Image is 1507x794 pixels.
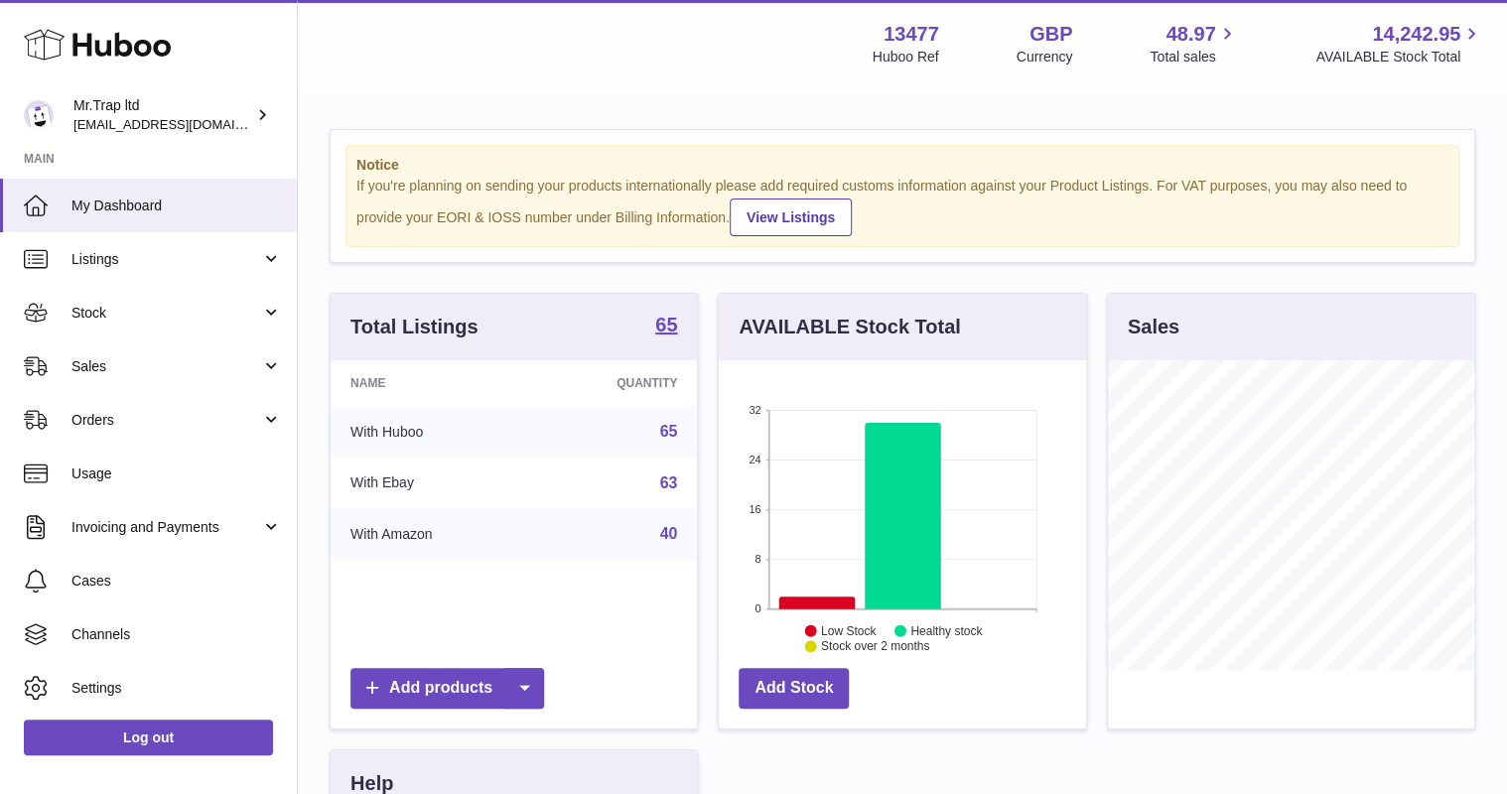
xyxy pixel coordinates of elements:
[331,406,531,458] td: With Huboo
[71,250,261,269] span: Listings
[1150,48,1238,66] span: Total sales
[1165,21,1215,48] span: 48.97
[71,304,261,323] span: Stock
[71,679,282,698] span: Settings
[531,360,697,406] th: Quantity
[73,96,252,134] div: Mr.Trap ltd
[24,720,273,755] a: Log out
[750,404,761,416] text: 32
[331,508,531,560] td: With Amazon
[1128,314,1179,340] h3: Sales
[356,156,1448,175] strong: Notice
[1029,21,1072,48] strong: GBP
[71,464,282,483] span: Usage
[331,458,531,509] td: With Ebay
[71,572,282,591] span: Cases
[660,525,678,542] a: 40
[655,315,677,338] a: 65
[350,668,544,709] a: Add products
[910,623,983,637] text: Healthy stock
[71,625,282,644] span: Channels
[739,668,849,709] a: Add Stock
[739,314,960,340] h3: AVAILABLE Stock Total
[660,423,678,440] a: 65
[730,198,852,236] a: View Listings
[1017,48,1073,66] div: Currency
[750,503,761,515] text: 16
[821,623,877,637] text: Low Stock
[755,602,761,614] text: 0
[71,197,282,215] span: My Dashboard
[884,21,939,48] strong: 13477
[71,357,261,376] span: Sales
[655,315,677,334] strong: 65
[755,553,761,565] text: 8
[1372,21,1460,48] span: 14,242.95
[1315,48,1483,66] span: AVAILABLE Stock Total
[1150,21,1238,66] a: 48.97 Total sales
[1315,21,1483,66] a: 14,242.95 AVAILABLE Stock Total
[73,116,292,132] span: [EMAIL_ADDRESS][DOMAIN_NAME]
[71,518,261,537] span: Invoicing and Payments
[821,639,929,653] text: Stock over 2 months
[750,454,761,465] text: 24
[873,48,939,66] div: Huboo Ref
[356,177,1448,236] div: If you're planning on sending your products internationally please add required customs informati...
[331,360,531,406] th: Name
[350,314,479,340] h3: Total Listings
[660,474,678,491] a: 63
[24,100,54,130] img: office@grabacz.eu
[71,411,261,430] span: Orders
